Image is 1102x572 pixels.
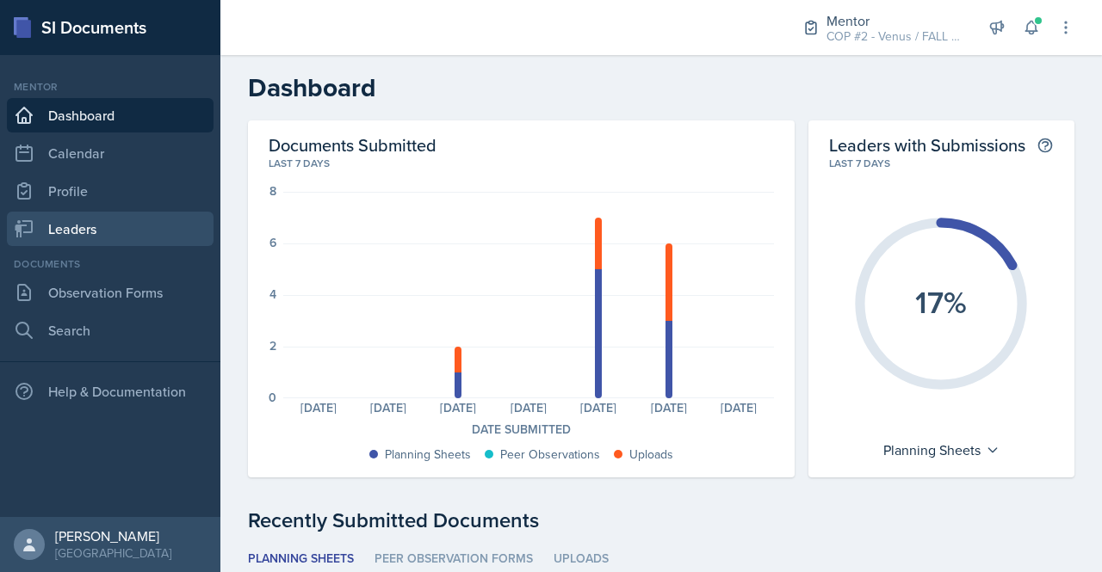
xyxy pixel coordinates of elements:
[875,436,1008,464] div: Planning Sheets
[385,446,471,464] div: Planning Sheets
[424,402,493,414] div: [DATE]
[7,374,214,409] div: Help & Documentation
[248,72,1074,103] h2: Dashboard
[7,136,214,170] a: Calendar
[269,421,774,439] div: Date Submitted
[826,28,964,46] div: COP #2 - Venus / FALL 2025
[269,391,276,403] div: 0
[7,174,214,208] a: Profile
[269,185,276,197] div: 8
[269,237,276,249] div: 6
[7,275,214,310] a: Observation Forms
[269,156,774,171] div: Last 7 days
[629,446,673,464] div: Uploads
[829,156,1054,171] div: Last 7 days
[269,134,774,156] h2: Documents Submitted
[55,527,171,544] div: [PERSON_NAME]
[7,79,214,95] div: Mentor
[353,402,423,414] div: [DATE]
[826,10,964,31] div: Mentor
[55,544,171,562] div: [GEOGRAPHIC_DATA]
[703,402,773,414] div: [DATE]
[269,288,276,300] div: 4
[7,98,214,132] a: Dashboard
[248,505,1074,536] div: Recently Submitted Documents
[269,340,276,352] div: 2
[493,402,563,414] div: [DATE]
[634,402,703,414] div: [DATE]
[7,212,214,246] a: Leaders
[500,446,600,464] div: Peer Observations
[564,402,634,414] div: [DATE]
[283,402,353,414] div: [DATE]
[829,134,1025,156] h2: Leaders with Submissions
[915,280,967,324] text: 17%
[7,256,214,272] div: Documents
[7,313,214,348] a: Search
